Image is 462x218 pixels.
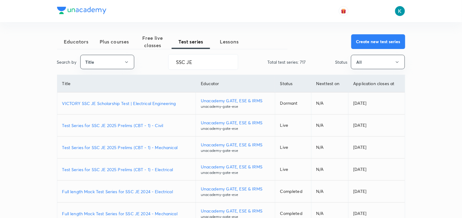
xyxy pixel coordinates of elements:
[348,159,405,181] td: [DATE]
[201,97,270,104] p: Unacademy GATE, ESE & IRMS
[275,75,311,92] th: Status
[95,38,134,45] span: Plus courses
[339,6,349,16] button: avatar
[351,34,405,49] button: Create new test series
[201,119,270,131] a: Unacademy GATE, ESE & IRMSunacademy-gate-ese
[275,137,311,159] td: Live
[275,115,311,137] td: Live
[201,163,270,175] a: Unacademy GATE, ESE & IRMSunacademy-gate-ese
[172,38,210,45] span: Test series
[169,54,238,70] input: Search...
[62,188,191,195] a: Full length Mock Test Series for SSC JE 2024 - Electrical
[348,92,405,115] td: [DATE]
[201,208,270,214] p: Unacademy GATE, ESE & IRMS
[62,144,191,151] a: Test Series for SSC JE 2025 Prelims (CBT - 1) - Mechanical
[201,141,270,148] p: Unacademy GATE, ESE & IRMS
[201,186,270,192] p: Unacademy GATE, ESE & IRMS
[311,181,348,203] td: N/A
[201,192,270,197] p: unacademy-gate-ese
[201,163,270,170] p: Unacademy GATE, ESE & IRMS
[268,59,306,65] p: Total test series: 717
[311,159,348,181] td: N/A
[201,141,270,153] a: Unacademy GATE, ESE & IRMSunacademy-gate-ese
[275,159,311,181] td: Live
[348,137,405,159] td: [DATE]
[62,122,191,129] a: Test Series for SSC JE 2025 Prelims (CBT - 1) - Civil
[348,75,405,92] th: Application closes at
[311,115,348,137] td: N/A
[351,55,405,69] button: All
[57,7,106,16] a: Company Logo
[201,104,270,109] p: unacademy-gate-ese
[196,75,275,92] th: Educator
[201,119,270,126] p: Unacademy GATE, ESE & IRMS
[62,166,191,173] a: Test Series for SSC JE 2025 Prelims (CBT - 1) - Electrical
[201,186,270,197] a: Unacademy GATE, ESE & IRMSunacademy-gate-ese
[341,8,346,14] img: avatar
[57,75,196,92] th: Title
[311,137,348,159] td: N/A
[57,7,106,14] img: Company Logo
[311,92,348,115] td: N/A
[275,181,311,203] td: Completed
[80,55,134,69] button: Title
[210,38,249,45] span: Lessons
[201,170,270,175] p: unacademy-gate-ese
[201,148,270,153] p: unacademy-gate-ese
[201,97,270,109] a: Unacademy GATE, ESE & IRMSunacademy-gate-ese
[62,100,191,107] a: VICTORY SSC JE Scholarship Test | Electrical Engineering
[395,6,405,16] img: Devendra Bhardwaj
[201,126,270,131] p: unacademy-gate-ese
[57,38,95,45] span: Educators
[57,59,77,65] p: Search by
[275,92,311,115] td: Dormant
[311,75,348,92] th: Next test on
[62,210,191,217] a: Full length Mock Test Series for SSC JE 2024 - Mechanical
[348,115,405,137] td: [DATE]
[348,181,405,203] td: [DATE]
[335,59,347,65] p: Status
[134,34,172,49] span: Free live classes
